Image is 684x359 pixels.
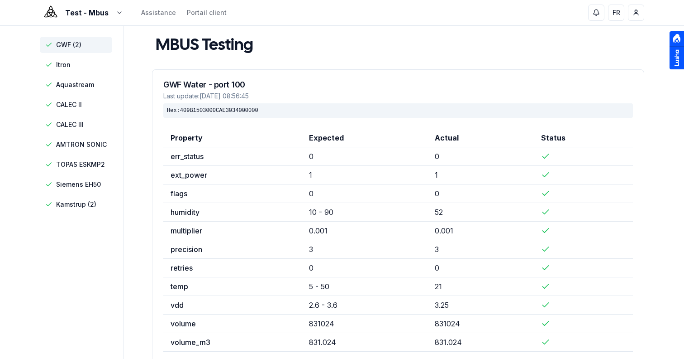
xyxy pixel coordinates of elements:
[427,129,534,147] th: Actual
[302,240,427,259] td: 3
[163,277,302,296] td: temp
[427,277,534,296] td: 21
[427,296,534,315] td: 3.25
[163,129,302,147] th: Property
[427,315,534,333] td: 831024
[302,166,427,184] td: 1
[56,40,81,49] span: GWF (2)
[608,5,624,21] button: FR
[56,180,101,189] span: Siemens EH50
[163,166,302,184] td: ext_power
[56,120,84,129] span: CALEC III
[302,147,427,166] td: 0
[56,140,107,149] span: AMTRON SONIC
[163,259,302,277] td: retries
[56,60,71,69] span: Itron
[302,296,427,315] td: 2.6 - 3.6
[302,184,427,203] td: 0
[163,184,302,203] td: flags
[56,200,96,209] span: Kamstrup (2)
[302,315,427,333] td: 831024
[427,147,534,166] td: 0
[156,37,253,55] h1: MBUS Testing
[163,315,302,333] td: volume
[163,222,302,240] td: multiplier
[65,7,109,18] span: Test - Mbus
[302,259,427,277] td: 0
[427,333,534,352] td: 831.024
[163,333,302,352] td: volume_m3
[40,2,62,24] img: Evoly Logo
[163,147,302,166] td: err_status
[163,296,302,315] td: vdd
[534,129,633,147] th: Status
[427,203,534,222] td: 52
[163,103,633,118] div: Hex: 409B1503000CAE3034000000
[302,203,427,222] td: 10 - 90
[302,333,427,352] td: 831.024
[613,8,620,17] span: FR
[163,203,302,222] td: humidity
[141,8,176,17] a: Assistance
[427,240,534,259] td: 3
[163,92,633,101] div: Last update: [DATE] 08:56:45
[56,100,82,109] span: CALEC II
[302,277,427,296] td: 5 - 50
[163,81,633,89] h3: GWF Water - port 100
[427,166,534,184] td: 1
[427,222,534,240] td: 0.001
[187,8,227,17] a: Portail client
[427,259,534,277] td: 0
[163,240,302,259] td: precision
[40,7,123,18] button: Test - Mbus
[56,160,105,169] span: TOPAS ESKMP2
[302,222,427,240] td: 0.001
[427,184,534,203] td: 0
[56,80,94,89] span: Aquastream
[302,129,427,147] th: Expected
